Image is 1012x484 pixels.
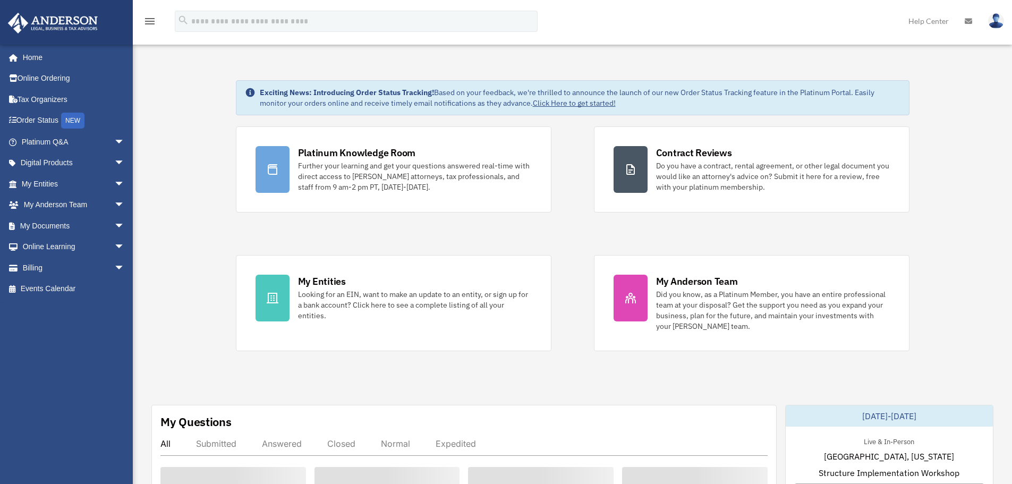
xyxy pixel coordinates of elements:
div: Normal [381,438,410,449]
a: Events Calendar [7,278,141,300]
a: My Entitiesarrow_drop_down [7,173,141,194]
a: Digital Productsarrow_drop_down [7,152,141,174]
div: Looking for an EIN, want to make an update to an entity, or sign up for a bank account? Click her... [298,289,532,321]
div: Based on your feedback, we're thrilled to announce the launch of our new Order Status Tracking fe... [260,87,900,108]
a: My Documentsarrow_drop_down [7,215,141,236]
div: Did you know, as a Platinum Member, you have an entire professional team at your disposal? Get th... [656,289,890,332]
span: [GEOGRAPHIC_DATA], [US_STATE] [824,450,954,463]
div: Submitted [196,438,236,449]
a: My Entities Looking for an EIN, want to make an update to an entity, or sign up for a bank accoun... [236,255,551,351]
div: Further your learning and get your questions answered real-time with direct access to [PERSON_NAM... [298,160,532,192]
a: Online Ordering [7,68,141,89]
img: User Pic [988,13,1004,29]
a: My Anderson Team Did you know, as a Platinum Member, you have an entire professional team at your... [594,255,909,351]
span: arrow_drop_down [114,257,135,279]
div: Expedited [436,438,476,449]
a: Click Here to get started! [533,98,616,108]
a: menu [143,19,156,28]
div: Do you have a contract, rental agreement, or other legal document you would like an attorney's ad... [656,160,890,192]
div: Contract Reviews [656,146,732,159]
span: arrow_drop_down [114,152,135,174]
span: arrow_drop_down [114,215,135,237]
div: My Entities [298,275,346,288]
div: Closed [327,438,355,449]
span: arrow_drop_down [114,236,135,258]
a: Billingarrow_drop_down [7,257,141,278]
a: Platinum Knowledge Room Further your learning and get your questions answered real-time with dire... [236,126,551,213]
i: search [177,14,189,26]
strong: Exciting News: Introducing Order Status Tracking! [260,88,434,97]
i: menu [143,15,156,28]
div: Answered [262,438,302,449]
a: Contract Reviews Do you have a contract, rental agreement, or other legal document you would like... [594,126,909,213]
span: arrow_drop_down [114,131,135,153]
a: Online Learningarrow_drop_down [7,236,141,258]
a: My Anderson Teamarrow_drop_down [7,194,141,216]
div: Platinum Knowledge Room [298,146,416,159]
a: Platinum Q&Aarrow_drop_down [7,131,141,152]
img: Anderson Advisors Platinum Portal [5,13,101,33]
a: Tax Organizers [7,89,141,110]
a: Home [7,47,135,68]
span: arrow_drop_down [114,173,135,195]
span: arrow_drop_down [114,194,135,216]
div: My Anderson Team [656,275,738,288]
div: All [160,438,171,449]
a: Order StatusNEW [7,110,141,132]
div: NEW [61,113,84,129]
div: My Questions [160,414,232,430]
span: Structure Implementation Workshop [819,466,959,479]
div: [DATE]-[DATE] [786,405,993,427]
div: Live & In-Person [855,435,923,446]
